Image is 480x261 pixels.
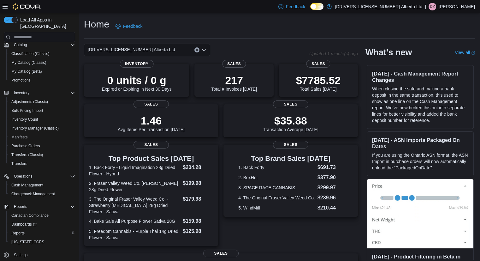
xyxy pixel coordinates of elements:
span: Promotions [11,78,31,83]
svg: External link [471,51,475,55]
button: Transfers (Classic) [6,150,78,159]
span: Sales [273,141,308,149]
span: Inventory Manager (Classic) [11,126,59,131]
button: Canadian Compliance [6,211,78,220]
span: Purchase Orders [9,142,75,150]
span: Reports [11,203,75,210]
button: Purchase Orders [6,142,78,150]
div: Transaction Average [DATE] [263,114,318,132]
a: Dashboards [9,221,39,228]
a: Adjustments (Classic) [9,98,50,106]
button: My Catalog (Beta) [6,67,78,76]
span: Sales [222,60,246,68]
span: Dashboards [9,221,75,228]
div: Avg Items Per Transaction [DATE] [118,114,185,132]
span: Bulk Pricing Import [11,108,43,113]
span: Inventory Count [9,116,75,123]
button: Bulk Pricing Import [6,106,78,115]
a: My Catalog (Classic) [9,59,49,66]
a: Promotions [9,76,33,84]
span: [DRIVERS_LICENSE_NUMBER] Alberta Ltd [88,46,175,53]
span: Operations [14,174,33,179]
a: [US_STATE] CCRS [9,238,47,246]
img: Cova [13,3,41,10]
dd: $204.28 [183,164,213,171]
a: Manifests [9,133,30,141]
span: Inventory Count [11,117,38,122]
span: Chargeback Management [9,190,75,198]
dt: 3. SPACE RACE CANNABIS [238,185,315,191]
span: Washington CCRS [9,238,75,246]
p: If you are using the Ontario ASN format, the ASN Import in purchase orders will now automatically... [372,152,468,171]
span: Sales [133,141,169,149]
input: Dark Mode [310,3,323,10]
span: Load All Apps in [GEOGRAPHIC_DATA] [18,17,75,29]
span: Settings [14,252,27,258]
dt: 5. WindMill [238,205,315,211]
dt: 5. Freedom Cannabis - Purple Thai 14g Dried Flower - Sativa [89,228,180,241]
span: Catalog [14,42,27,47]
span: Catalog [11,41,75,49]
div: Doug Zimmerman [429,3,436,10]
a: Cash Management [9,181,46,189]
a: Classification (Classic) [9,50,52,58]
dd: $199.98 [183,179,213,187]
div: Expired or Expiring in Next 30 Days [102,74,172,92]
span: Reports [9,229,75,237]
span: My Catalog (Classic) [9,59,75,66]
dd: $377.90 [317,174,343,181]
button: Reports [1,202,78,211]
span: Transfers [9,160,75,167]
h1: Home [84,18,109,31]
h3: Top Brand Sales [DATE] [238,155,343,162]
dd: $159.98 [183,217,213,225]
span: Adjustments (Classic) [9,98,75,106]
a: View allExternal link [455,50,475,55]
a: Bulk Pricing Import [9,107,46,114]
span: Transfers (Classic) [11,152,43,157]
span: Transfers (Classic) [9,151,75,159]
a: Reports [9,229,27,237]
span: Canadian Compliance [9,212,75,219]
span: My Catalog (Beta) [11,69,42,74]
h3: [DATE] - ASN Imports Packaged On Dates [372,137,468,149]
a: Chargeback Management [9,190,57,198]
button: Inventory [1,88,78,97]
button: Inventory Manager (Classic) [6,124,78,133]
span: Sales [306,60,330,68]
a: Inventory Manager (Classic) [9,124,61,132]
p: 0 units / 0 g [102,74,172,87]
p: [DRIVERS_LICENSE_NUMBER] Alberta Ltd [335,3,422,10]
button: Clear input [194,47,199,52]
a: Purchase Orders [9,142,43,150]
dd: $239.96 [317,194,343,202]
button: [US_STATE] CCRS [6,238,78,246]
span: Sales [203,250,239,257]
a: Canadian Compliance [9,212,51,219]
span: Classification (Classic) [9,50,75,58]
a: Dashboards [6,220,78,229]
dt: 3. The Original Fraser Valley Weed Co. - Strawberry [MEDICAL_DATA] 28g Dried Flower - Sativa [89,196,180,215]
dt: 2. Fraser Valley Weed Co. [PERSON_NAME] 28g Dried Flower [89,180,180,193]
dt: 4. The Original Fraser Valley Weed Co. [238,195,315,201]
p: | [425,3,426,10]
span: Reports [14,204,27,209]
h3: [DATE] - Cash Management Report Changes [372,70,468,83]
div: Total # Invoices [DATE] [211,74,257,92]
span: Inventory [11,89,75,97]
span: My Catalog (Beta) [9,68,75,75]
button: Open list of options [201,47,206,52]
span: Feedback [286,3,305,10]
button: Manifests [6,133,78,142]
a: My Catalog (Beta) [9,68,44,75]
h2: What's new [365,47,412,58]
dd: $299.97 [317,184,343,191]
p: $7785.52 [296,74,341,87]
p: 217 [211,74,257,87]
button: Transfers [6,159,78,168]
span: Classification (Classic) [11,51,50,56]
button: Catalog [11,41,29,49]
dt: 1. Back Forty - Liquid Imagination 28g Dried Flower - Hybrid [89,164,180,177]
dt: 4. Bake Sale All Purpose Flower Sativa 28G [89,218,180,224]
